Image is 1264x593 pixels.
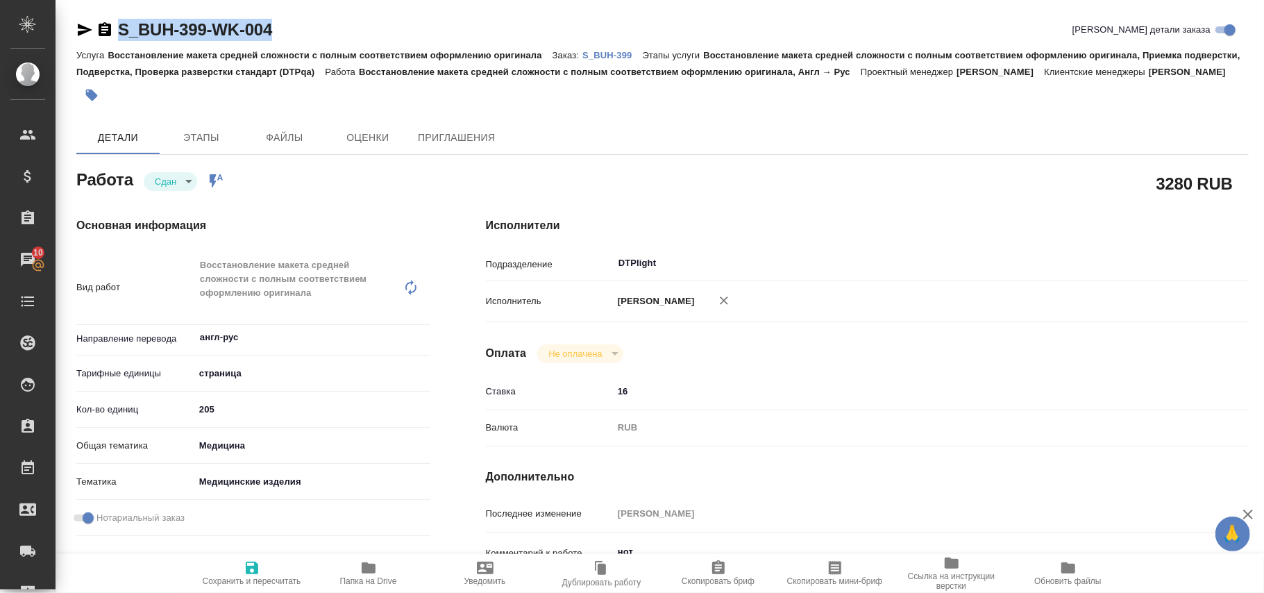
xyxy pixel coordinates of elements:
[543,554,660,593] button: Дублировать работу
[643,50,704,60] p: Этапы услуги
[335,129,401,147] span: Оценки
[486,507,613,521] p: Последнее изменение
[486,258,613,272] p: Подразделение
[251,129,318,147] span: Файлы
[423,336,425,339] button: Open
[340,576,397,586] span: Папка на Drive
[486,217,1249,234] h4: Исполнители
[76,50,108,60] p: Услуга
[464,576,506,586] span: Уведомить
[168,129,235,147] span: Этапы
[1215,517,1250,551] button: 🙏
[537,344,623,363] div: Сдан
[562,578,641,587] span: Дублировать работу
[486,469,1249,485] h4: Дополнительно
[660,554,777,593] button: Скопировать бриф
[96,511,185,525] span: Нотариальный заказ
[582,49,642,60] a: S_BUH-399
[709,285,739,316] button: Удалить исполнителя
[427,554,543,593] button: Уведомить
[194,362,430,385] div: страница
[194,434,430,458] div: Медицина
[76,403,194,417] p: Кол-во единиц
[1034,576,1102,586] span: Обновить файлы
[777,554,893,593] button: Скопировать мини-бриф
[85,129,151,147] span: Детали
[76,22,93,38] button: Скопировать ссылку для ЯМессенджера
[144,172,197,191] div: Сдан
[582,50,642,60] p: S_BUH-399
[1072,23,1211,37] span: [PERSON_NAME] детали заказа
[553,50,582,60] p: Заказ:
[1156,172,1233,195] h2: 3280 RUB
[486,546,613,560] p: Комментарий к работе
[787,576,882,586] span: Скопировать мини-бриф
[194,470,430,494] div: Медицинские изделия
[1177,262,1180,265] button: Open
[76,217,430,234] h4: Основная информация
[3,242,52,277] a: 10
[486,294,613,308] p: Исполнитель
[108,50,552,60] p: Восстановление макета средней сложности с полным соответствием оформлению оригинала
[544,348,606,360] button: Не оплачена
[893,554,1010,593] button: Ссылка на инструкции верстки
[1221,519,1245,549] span: 🙏
[1010,554,1127,593] button: Обновить файлы
[861,67,957,77] p: Проектный менеджер
[359,67,861,77] p: Восстановление макета средней сложности с полным соответствием оформлению оригинала, Англ → Рус
[613,540,1185,564] textarea: нот
[486,385,613,399] p: Ставка
[203,576,301,586] span: Сохранить и пересчитать
[613,381,1185,401] input: ✎ Введи что-нибудь
[1149,67,1236,77] p: [PERSON_NAME]
[96,22,113,38] button: Скопировать ссылку
[194,399,430,419] input: ✎ Введи что-нибудь
[76,166,133,191] h2: Работа
[902,571,1002,591] span: Ссылка на инструкции верстки
[1044,67,1149,77] p: Клиентские менеджеры
[682,576,755,586] span: Скопировать бриф
[486,421,613,435] p: Валюта
[418,129,496,147] span: Приглашения
[76,281,194,294] p: Вид работ
[957,67,1044,77] p: [PERSON_NAME]
[194,554,310,593] button: Сохранить и пересчитать
[76,439,194,453] p: Общая тематика
[76,332,194,346] p: Направление перевода
[151,176,180,187] button: Сдан
[76,367,194,381] p: Тарифные единицы
[325,67,359,77] p: Работа
[613,294,695,308] p: [PERSON_NAME]
[310,554,427,593] button: Папка на Drive
[25,246,51,260] span: 10
[118,20,272,39] a: S_BUH-399-WK-004
[613,503,1185,524] input: Пустое поле
[76,80,107,110] button: Добавить тэг
[613,416,1185,440] div: RUB
[76,475,194,489] p: Тематика
[486,345,527,362] h4: Оплата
